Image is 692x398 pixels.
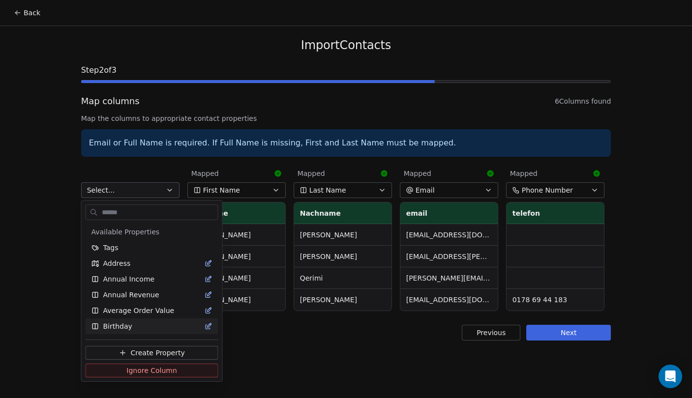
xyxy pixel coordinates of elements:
span: Birthday [103,321,132,331]
button: Create Property [86,346,218,360]
span: Annual Revenue [103,290,159,300]
span: Annual Income [103,274,155,284]
span: Ignore Column [126,366,177,375]
span: Create Property [130,348,184,358]
span: Available Properties [91,227,160,237]
button: Ignore Column [86,364,218,377]
span: Average Order Value [103,306,175,315]
span: Address [103,258,131,268]
span: Tags [103,243,119,253]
